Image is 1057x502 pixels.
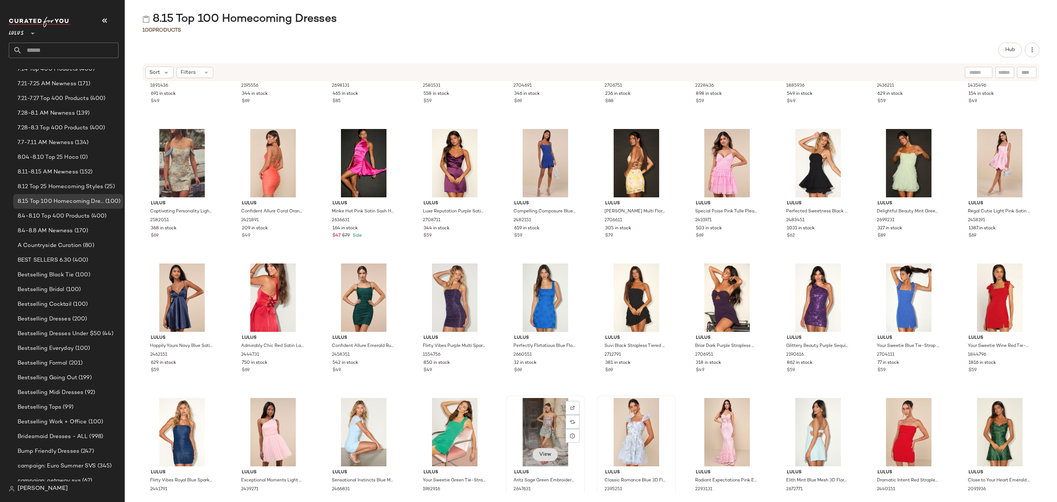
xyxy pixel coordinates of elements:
[423,217,440,224] span: 2708711
[696,91,722,97] span: 898 in stock
[423,343,485,349] span: Flirty Vibes Purple Multi Sparkly Ruched Bodycon Mini Dress
[539,452,551,458] span: View
[333,98,341,105] span: $85
[81,241,94,250] span: (80)
[242,233,250,239] span: $49
[241,352,259,358] span: 2444731
[418,129,492,197] img: 2708711_02_front_2025-07-09.jpg
[151,360,176,366] span: 629 in stock
[969,469,1031,476] span: Lulus
[878,98,886,105] span: $59
[332,486,350,493] span: 2466831
[695,83,714,89] span: 2228436
[604,208,667,215] span: [PERSON_NAME] Multi Floral Sequin Lace-Up Mini Dress
[327,129,401,197] img: 12726361_2636631.jpg
[998,43,1022,57] button: Hub
[514,225,540,232] span: 659 in stock
[151,200,213,207] span: Lulus
[18,94,89,103] span: 7.21-7.27 Top 400 Products
[333,91,358,97] span: 465 in stock
[514,233,522,239] span: $59
[327,398,401,466] img: 2466831_2_01_hero_Retakes_2025-07-28.jpg
[514,335,577,341] span: Lulus
[73,227,88,235] span: (170)
[151,233,159,239] span: $69
[877,352,894,358] span: 2704111
[513,83,532,89] span: 2704691
[1005,47,1015,53] span: Hub
[88,433,103,441] span: (998)
[241,83,258,89] span: 2195556
[605,233,613,239] span: $79
[872,263,946,332] img: 2704111_01_hero_2025-06-10.jpg
[424,200,486,207] span: Lulus
[787,91,813,97] span: 549 in stock
[145,263,219,332] img: 11936041_2462151.jpg
[71,256,88,265] span: (400)
[150,208,213,215] span: Captivating Personality Light Blue Jacquard Bustier Mini Dress
[72,300,88,309] span: (100)
[424,98,432,105] span: $59
[242,360,268,366] span: 750 in stock
[142,15,150,23] img: svg%3e
[513,208,576,215] span: Compelling Composure Blue Sleeveless Ruffled Bodycon Mini Dress
[18,374,77,382] span: Bestselling Going Out
[878,360,899,366] span: 77 in stock
[18,153,79,162] span: 8.04-8.10 Top 25 Hoco
[149,69,160,76] span: Sort
[513,352,532,358] span: 2660551
[877,217,894,224] span: 2699231
[145,398,219,466] img: 2441791_2_02_front_Retakes_2025-07-25.jpg
[786,217,804,224] span: 2483451
[327,263,401,332] img: 11814221_2458351.jpg
[690,398,764,466] img: 11246081_2293131.jpg
[418,398,492,466] img: 12657681_1982916.jpg
[969,225,996,232] span: 1387 in stock
[424,360,450,366] span: 850 in stock
[533,448,557,461] button: View
[599,129,673,197] img: 2706611_01_hero_2025-07-15.jpg
[241,217,259,224] span: 2421891
[332,217,349,224] span: 2636631
[872,398,946,466] img: 11866081_2440151.jpg
[599,398,673,466] img: 11684281_2395251.jpg
[695,208,758,215] span: Special Poise Pink Tulle Pleated Sleeveless Tiered Mini Dress
[333,200,395,207] span: Lulus
[787,233,795,239] span: $62
[71,315,87,323] span: (200)
[18,183,103,191] span: 8.12 Top 25 Homecoming Styles
[424,225,450,232] span: 344 in stock
[332,477,394,484] span: Sensational Instincts Blue Mesh Ruched Bodycon Mini Dress
[877,343,939,349] span: Your Sweetie Blue Tie-Strap Mini Dress
[508,129,582,197] img: 11947801_2482151.jpg
[786,343,849,349] span: Glittery Beauty Purple Sequin One-Shoulder Mini Dress
[68,359,83,367] span: (201)
[696,360,721,366] span: 318 in stock
[599,263,673,332] img: 2712791_01_hero_2025-07-11.jpg
[968,217,985,224] span: 2458191
[787,98,795,105] span: $49
[786,486,803,493] span: 2672771
[78,65,95,73] span: (400)
[18,65,78,73] span: 7.14 Top 400 Products
[424,233,432,239] span: $59
[151,98,159,105] span: $49
[508,263,582,332] img: 2660551_01_hero_2025-06-05.jpg
[333,225,358,232] span: 164 in stock
[241,477,304,484] span: Exceptional Moments Light Pink Swiss Dot One-Shoulder Mini Dress
[605,335,668,341] span: Lulus
[18,80,76,88] span: 7.21-7.25 AM Newness
[181,69,196,76] span: Filters
[877,477,939,484] span: Dramatic Intent Red Strapless Corset Bodycon Mini Dress
[424,91,449,97] span: 558 in stock
[76,80,91,88] span: (171)
[423,477,485,484] span: Your Sweetie Green Tie-Strap Mini Dress
[963,129,1037,197] img: 11905781_2458191.jpg
[605,225,631,232] span: 305 in stock
[423,486,440,493] span: 1982916
[508,398,582,466] img: 12794461_2647631.jpg
[513,217,531,224] span: 2482151
[18,330,101,338] span: Bestselling Dresses Under $50
[968,208,1030,215] span: Regal Cutie Light Pink Satin Square Neck Bubble-Hem Mini Dress
[242,335,304,341] span: Lulus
